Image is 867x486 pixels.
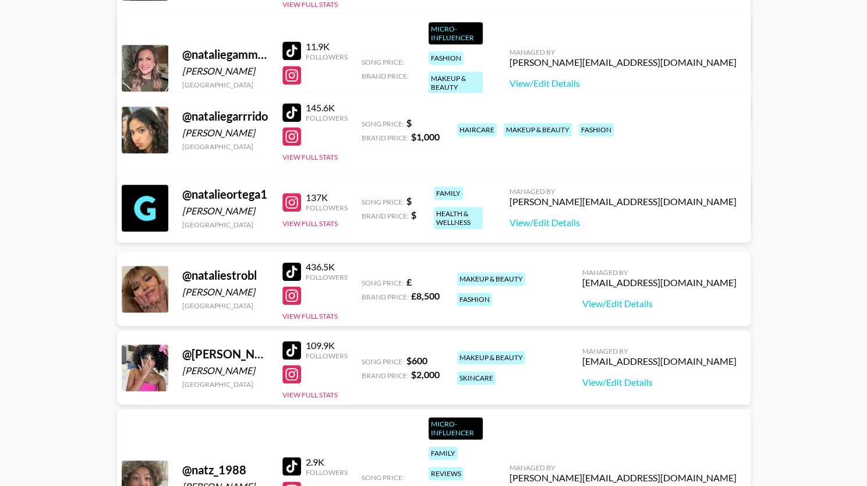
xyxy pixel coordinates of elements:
a: View/Edit Details [509,78,737,89]
a: View/Edit Details [509,217,737,228]
div: [PERSON_NAME] [182,127,268,139]
div: [PERSON_NAME] [182,205,268,217]
div: @ nataliegarrrido [182,109,268,124]
div: Managed By [509,187,737,196]
span: Song Price: [362,58,404,66]
div: fashion [457,293,492,306]
button: View Full Stats [282,219,338,228]
div: 145.6K [306,102,348,114]
button: View Full Stats [282,312,338,321]
a: View/Edit Details [582,376,737,388]
strong: $ [406,117,412,128]
div: Followers [306,468,348,477]
div: [PERSON_NAME][EMAIL_ADDRESS][DOMAIN_NAME] [509,57,737,68]
div: @ natz_1988 [182,463,268,477]
div: fashion [429,51,463,65]
strong: $ 600 [406,355,427,366]
a: View/Edit Details [582,298,737,309]
div: [GEOGRAPHIC_DATA] [182,301,268,310]
button: View Full Stats [282,390,338,399]
div: Followers [306,52,348,61]
div: [EMAIL_ADDRESS][DOMAIN_NAME] [582,355,737,367]
div: makeup & beauty [457,272,525,286]
div: reviews [429,467,463,480]
div: makeup & beauty [457,351,525,364]
div: [GEOGRAPHIC_DATA] [182,142,268,151]
strong: $ 1,000 [411,131,440,142]
div: @ nataliegammonley [182,47,268,62]
div: haircare [457,123,497,136]
div: 137K [306,192,348,203]
div: [PERSON_NAME] [182,286,268,298]
div: Followers [306,203,348,212]
span: Song Price: [362,279,404,287]
div: 2.9K [306,456,348,468]
div: Managed By [509,48,737,57]
span: Song Price: [362,357,404,366]
div: Followers [306,114,348,122]
div: [PERSON_NAME][EMAIL_ADDRESS][DOMAIN_NAME] [509,196,737,207]
div: family [434,186,463,200]
div: makeup & beauty [429,72,483,94]
span: Brand Price: [362,133,409,142]
div: [EMAIL_ADDRESS][DOMAIN_NAME] [582,277,737,288]
span: Brand Price: [362,212,409,220]
div: family [429,446,458,460]
span: Brand Price: [362,371,409,380]
div: 11.9K [306,41,348,52]
span: Song Price: [362,198,404,206]
div: Micro-Influencer [429,417,483,439]
div: @ natalieortega1 [182,187,268,202]
div: health & wellness [434,207,483,229]
strong: $ [406,195,412,206]
div: fashion [579,123,614,136]
strong: £ 8,500 [411,290,440,301]
div: Managed By [138,171,365,180]
span: Song Price: [362,473,404,482]
div: Micro-Influencer [429,22,483,44]
div: Followers [306,351,348,360]
span: Brand Price: [362,293,409,301]
div: [PERSON_NAME] [182,365,268,376]
div: [GEOGRAPHIC_DATA] [182,220,268,229]
div: 109.9K [306,340,348,351]
div: [GEOGRAPHIC_DATA] [182,80,268,89]
span: Brand Price: [362,72,409,80]
strong: $ [411,209,416,220]
div: makeup & beauty [504,123,572,136]
strong: £ [406,276,412,287]
div: [PERSON_NAME] [182,65,268,77]
div: [GEOGRAPHIC_DATA] [182,380,268,389]
div: Followers [306,273,348,281]
div: skincare [457,371,496,385]
button: View Full Stats [282,91,338,100]
div: [PERSON_NAME][EMAIL_ADDRESS][DOMAIN_NAME] [509,472,737,484]
div: 436.5K [306,261,348,273]
div: Managed By [582,268,737,277]
div: @ nataliestrobl [182,268,268,283]
div: Managed By [582,347,737,355]
span: Song Price: [362,119,404,128]
strong: $ 2,000 [411,369,440,380]
div: Managed By [509,463,737,472]
div: @ [PERSON_NAME].[PERSON_NAME] [182,347,268,361]
button: View Full Stats [282,153,338,161]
